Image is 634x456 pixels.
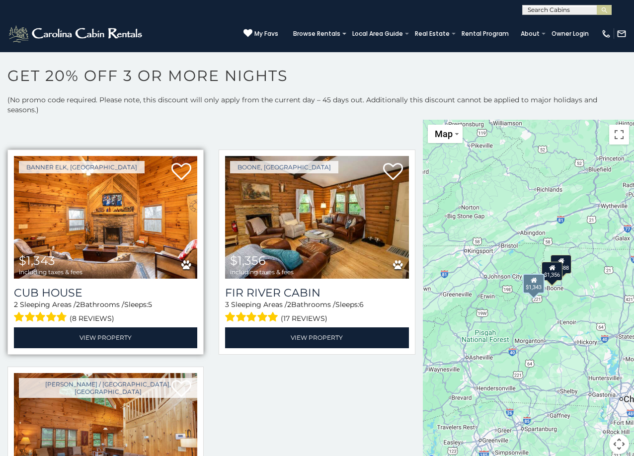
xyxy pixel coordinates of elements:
[14,300,197,325] div: Sleeping Areas / Bathrooms / Sleeps:
[281,312,327,325] span: (17 reviews)
[230,253,266,268] span: $1,356
[428,125,463,143] button: Change map style
[14,286,197,300] a: Cub House
[254,29,278,38] span: My Favs
[230,161,338,173] a: Boone, [GEOGRAPHIC_DATA]
[523,273,545,293] div: $1,343
[19,253,55,268] span: $1,343
[225,327,408,348] a: View Property
[435,129,453,139] span: Map
[551,254,571,273] div: $1,388
[288,27,345,41] a: Browse Rentals
[76,300,80,309] span: 2
[287,300,291,309] span: 2
[609,434,629,454] button: Map camera controls
[19,378,197,398] a: [PERSON_NAME] / [GEOGRAPHIC_DATA], [GEOGRAPHIC_DATA]
[7,24,145,44] img: White-1-2.png
[547,27,594,41] a: Owner Login
[243,29,278,39] a: My Favs
[70,312,114,325] span: (8 reviews)
[225,300,408,325] div: Sleeping Areas / Bathrooms / Sleeps:
[359,300,364,309] span: 6
[19,269,82,275] span: including taxes & fees
[225,156,408,279] img: Fir River Cabin
[542,262,563,281] div: $1,356
[383,162,403,183] a: Add to favorites
[457,27,514,41] a: Rental Program
[14,156,197,279] img: Cub House
[148,300,152,309] span: 5
[225,286,408,300] a: Fir River Cabin
[225,156,408,279] a: Fir River Cabin $1,356 including taxes & fees
[617,29,627,39] img: mail-regular-white.png
[410,27,455,41] a: Real Estate
[609,125,629,145] button: Toggle fullscreen view
[516,27,545,41] a: About
[230,269,294,275] span: including taxes & fees
[19,161,145,173] a: Banner Elk, [GEOGRAPHIC_DATA]
[171,162,191,183] a: Add to favorites
[225,300,229,309] span: 3
[14,156,197,279] a: Cub House $1,343 including taxes & fees
[14,327,197,348] a: View Property
[601,29,611,39] img: phone-regular-white.png
[14,300,18,309] span: 2
[347,27,408,41] a: Local Area Guide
